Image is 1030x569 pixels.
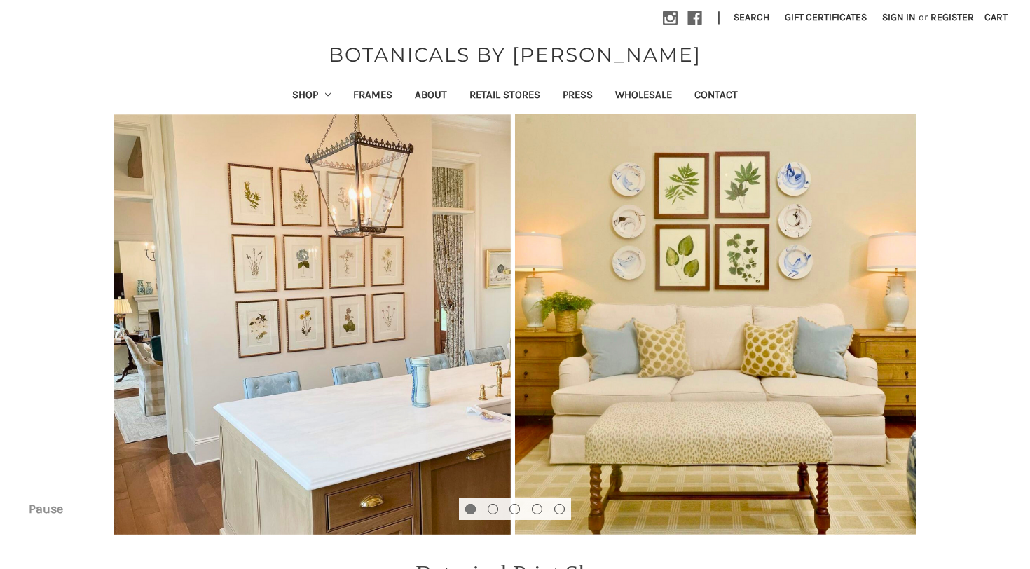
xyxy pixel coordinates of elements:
a: Wholesale [604,79,683,114]
a: BOTANICALS BY [PERSON_NAME] [322,40,708,69]
button: Go to slide 3 of 5 [509,504,520,514]
span: Cart [984,11,1008,23]
span: Go to slide 5 of 5 [555,522,564,523]
span: Go to slide 2 of 5 [488,522,497,523]
a: Frames [342,79,404,114]
span: or [917,10,929,25]
span: Go to slide 3 of 5 [510,522,519,523]
a: Shop [281,79,343,114]
a: Contact [683,79,749,114]
a: Press [551,79,604,114]
a: About [404,79,458,114]
li: | [712,7,726,29]
span: Go to slide 1 of 5, active [466,522,475,523]
button: Go to slide 5 of 5 [554,504,565,514]
button: Go to slide 4 of 5 [532,504,542,514]
button: Go to slide 2 of 5 [488,504,498,514]
a: Retail Stores [458,79,551,114]
span: Go to slide 4 of 5 [533,522,542,523]
button: Pause carousel [18,498,74,520]
button: Go to slide 1 of 5, active [465,504,476,514]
